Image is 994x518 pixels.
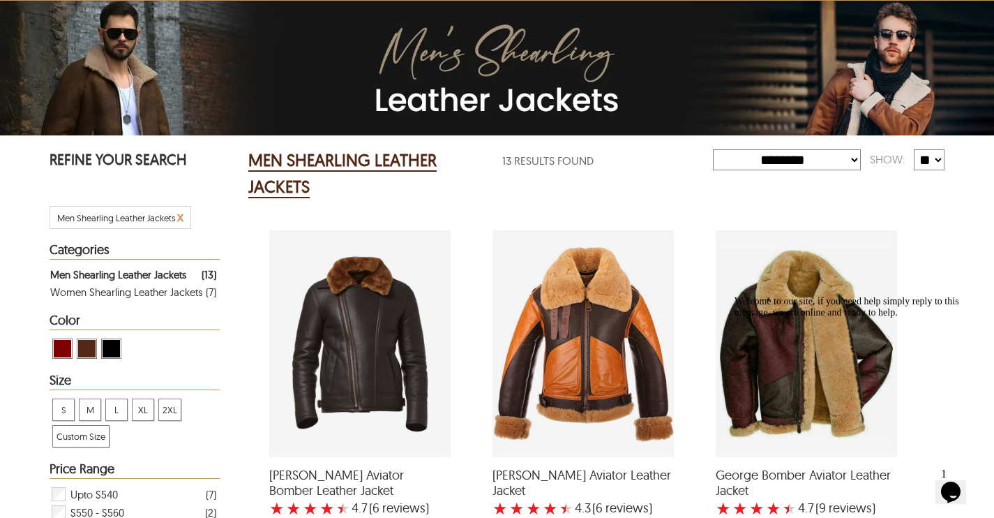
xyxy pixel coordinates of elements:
[861,147,914,172] div: Show:
[526,501,541,515] label: 3 rating
[269,468,451,498] span: Eric Aviator Bomber Leather Jacket
[732,501,748,515] label: 2 rating
[369,501,429,515] span: )
[52,425,110,447] div: View Custom Size Men Shearling Leather Jackets
[50,266,186,283] div: Men Shearling Leather Jackets
[286,501,301,515] label: 2 rating
[52,399,75,421] div: View S Men Shearling Leather Jackets
[50,462,219,479] div: Heading Filter Men Shearling Leather Jackets by Price Range
[815,501,826,515] span: (9
[592,501,652,515] span: )
[159,399,181,420] span: 2XL
[798,501,814,515] label: 4.7
[319,501,335,515] label: 4 rating
[101,339,121,359] div: View Black Men Shearling Leather Jackets
[303,501,318,515] label: 3 rating
[716,501,731,515] label: 1 rating
[105,399,128,421] div: View L Men Shearling Leather Jackets
[815,501,875,515] span: )
[729,290,980,455] iframe: chat widget
[50,149,219,172] p: REFINE YOUR SEARCH
[50,283,216,301] a: Filter Women Shearling Leather Jackets
[575,501,591,515] label: 4.3
[132,399,154,421] div: View XL Men Shearling Leather Jackets
[559,501,573,515] label: 5 rating
[50,485,216,503] div: Filter Upto $540 Men Shearling Leather Jackets
[492,468,674,498] span: Gary Aviator Leather Jacket
[6,6,230,27] span: Welcome to our site, if you need help simply reply to this message, we are online and ready to help.
[206,283,216,301] div: ( 7 )
[77,339,97,359] div: View Brown ( Brand Color ) Men Shearling Leather Jackets
[202,266,216,283] div: ( 13 )
[206,486,216,503] div: ( 7 )
[50,373,219,390] div: Heading Filter Men Shearling Leather Jackets by Size
[502,152,594,170] span: 13 Results Found
[592,501,603,515] span: (6
[603,501,649,515] span: reviews
[352,501,368,515] label: 4.7
[177,209,183,225] span: x
[177,212,183,223] a: Cancel Filter
[52,339,73,359] div: View Maroon Men Shearling Leather Jackets
[53,399,74,420] span: S
[79,399,101,421] div: View M Men Shearling Leather Jackets
[57,212,175,223] span: Filter Men Shearling Leather Jackets
[50,266,216,283] a: Filter Men Shearling Leather Jackets
[369,501,379,515] span: (6
[248,149,437,198] h2: MEN SHEARLING LEATHER JACKETS
[6,6,257,28] div: Welcome to our site, if you need help simply reply to this message, we are online and ready to help.
[935,462,980,504] iframe: chat widget
[53,426,109,447] span: Custom Size
[248,147,713,200] div: Men Shearling Leather Jackets 13 Results Found
[783,501,797,515] label: 5 rating
[826,501,872,515] span: reviews
[50,283,202,301] div: Women Shearling Leather Jackets
[133,399,153,420] span: XL
[492,501,508,515] label: 1 rating
[336,501,350,515] label: 5 rating
[80,399,100,420] span: M
[379,501,426,515] span: reviews
[50,313,219,330] div: Heading Filter Men Shearling Leather Jackets by Color
[766,501,781,515] label: 4 rating
[50,243,219,260] div: Heading Filter Men Shearling Leather Jackets by Categories
[106,399,127,420] span: L
[716,468,897,498] span: George Bomber Aviator Leather Jacket
[70,485,118,503] span: Upto $540
[269,501,285,515] label: 1 rating
[543,501,558,515] label: 4 rating
[509,501,525,515] label: 2 rating
[158,399,181,421] div: View 2XL Men Shearling Leather Jackets
[749,501,765,515] label: 3 rating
